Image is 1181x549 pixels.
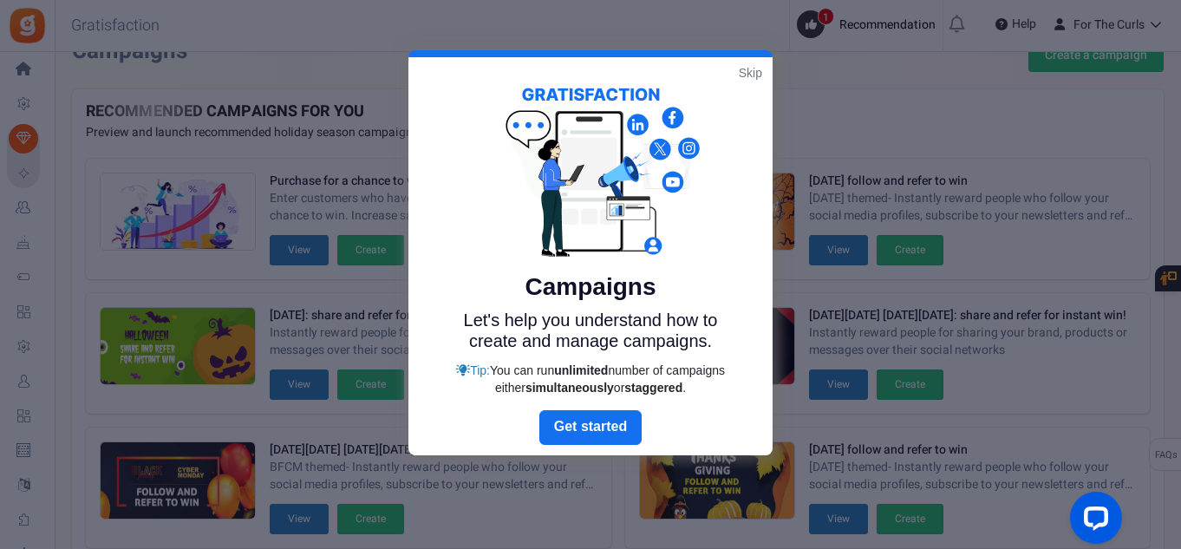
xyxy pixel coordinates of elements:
a: Skip [739,64,762,82]
span: You can run number of campaigns either or . [490,363,725,395]
strong: unlimited [554,363,608,377]
div: Tip: [447,362,734,396]
p: Let's help you understand how to create and manage campaigns. [447,310,734,351]
a: Next [539,410,642,445]
strong: simultaneously [525,381,614,395]
h5: Campaigns [447,273,734,301]
strong: staggered [624,381,682,395]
